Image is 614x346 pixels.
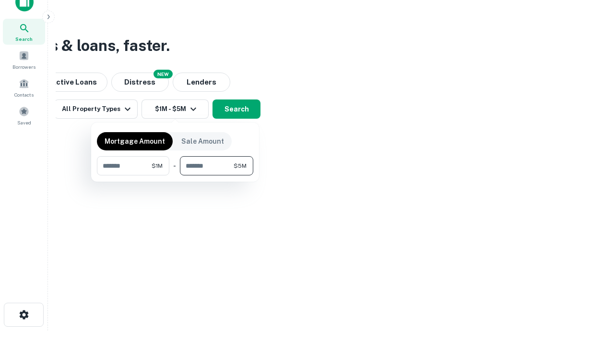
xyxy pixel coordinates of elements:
[105,136,165,147] p: Mortgage Amount
[181,136,224,147] p: Sale Amount
[234,161,247,170] span: $5M
[173,156,176,175] div: -
[566,269,614,315] iframe: Chat Widget
[152,161,163,170] span: $1M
